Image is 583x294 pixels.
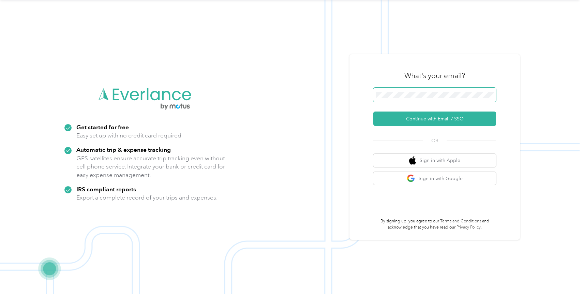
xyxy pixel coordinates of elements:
button: apple logoSign in with Apple [373,154,496,167]
p: Export a complete record of your trips and expenses. [76,193,218,202]
a: Terms and Conditions [440,219,481,224]
strong: Automatic trip & expense tracking [76,146,171,153]
img: google logo [407,174,415,183]
p: By signing up, you agree to our and acknowledge that you have read our . [373,218,496,230]
a: Privacy Policy [457,225,481,230]
p: Easy set up with no credit card required [76,131,181,140]
span: OR [423,137,447,144]
strong: Get started for free [76,123,129,131]
button: Continue with Email / SSO [373,112,496,126]
img: apple logo [409,156,416,165]
strong: IRS compliant reports [76,186,136,193]
p: GPS satellites ensure accurate trip tracking even without cell phone service. Integrate your bank... [76,154,225,179]
h3: What's your email? [404,71,465,80]
button: google logoSign in with Google [373,172,496,185]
